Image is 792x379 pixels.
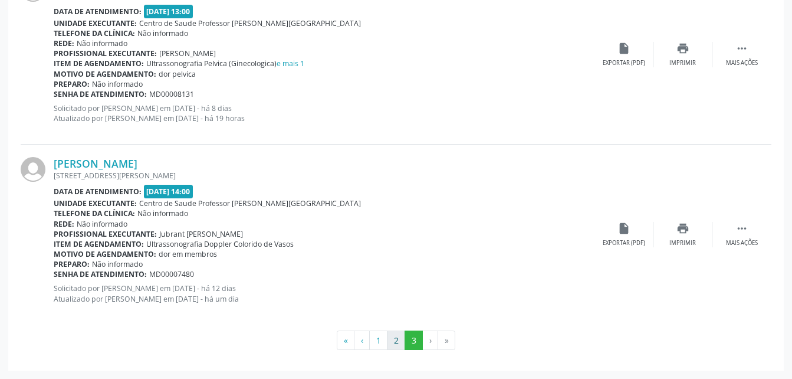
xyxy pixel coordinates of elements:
[54,198,137,208] b: Unidade executante:
[54,239,144,249] b: Item de agendamento:
[54,171,594,181] div: [STREET_ADDRESS][PERSON_NAME]
[54,208,135,218] b: Telefone da clínica:
[92,259,143,269] span: Não informado
[139,198,361,208] span: Centro de Saude Professor [PERSON_NAME][GEOGRAPHIC_DATA]
[54,89,147,99] b: Senha de atendimento:
[159,229,243,239] span: Jubrant [PERSON_NAME]
[735,222,748,235] i: 
[159,249,217,259] span: dor em membros
[54,269,147,279] b: Senha de atendimento:
[137,28,188,38] span: Não informado
[54,187,142,197] b: Data de atendimento:
[54,58,144,68] b: Item de agendamento:
[603,59,645,67] div: Exportar (PDF)
[137,208,188,218] span: Não informado
[54,103,594,123] p: Solicitado por [PERSON_NAME] em [DATE] - há 8 dias Atualizado por [PERSON_NAME] em [DATE] - há 19...
[676,222,689,235] i: print
[21,157,45,182] img: img
[617,222,630,235] i: insert_drive_file
[77,219,127,229] span: Não informado
[669,239,696,247] div: Imprimir
[144,185,193,198] span: [DATE] 14:00
[54,38,74,48] b: Rede:
[54,6,142,17] b: Data de atendimento:
[54,48,157,58] b: Profissional executante:
[146,58,304,68] span: Ultrassonografia Pelvica (Ginecologica)
[54,157,137,170] a: [PERSON_NAME]
[337,331,354,351] button: Go to first page
[54,249,156,259] b: Motivo de agendamento:
[139,18,361,28] span: Centro de Saude Professor [PERSON_NAME][GEOGRAPHIC_DATA]
[54,219,74,229] b: Rede:
[369,331,387,351] button: Go to page 1
[277,58,304,68] a: e mais 1
[146,239,294,249] span: Ultrassonografia Doppler Colorido de Vasos
[149,269,194,279] span: MD00007480
[54,283,594,303] p: Solicitado por [PERSON_NAME] em [DATE] - há 12 dias Atualizado por [PERSON_NAME] em [DATE] - há u...
[676,42,689,55] i: print
[54,28,135,38] b: Telefone da clínica:
[735,42,748,55] i: 
[149,89,194,99] span: MD00008131
[21,331,771,351] ul: Pagination
[603,239,645,247] div: Exportar (PDF)
[54,79,90,89] b: Preparo:
[387,331,405,351] button: Go to page 2
[726,239,758,247] div: Mais ações
[159,48,216,58] span: [PERSON_NAME]
[159,69,196,79] span: dor pelvica
[144,5,193,18] span: [DATE] 13:00
[405,331,423,351] button: Go to page 3
[77,38,127,48] span: Não informado
[92,79,143,89] span: Não informado
[54,69,156,79] b: Motivo de agendamento:
[354,331,370,351] button: Go to previous page
[726,59,758,67] div: Mais ações
[617,42,630,55] i: insert_drive_file
[669,59,696,67] div: Imprimir
[54,259,90,269] b: Preparo:
[54,18,137,28] b: Unidade executante:
[54,229,157,239] b: Profissional executante:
